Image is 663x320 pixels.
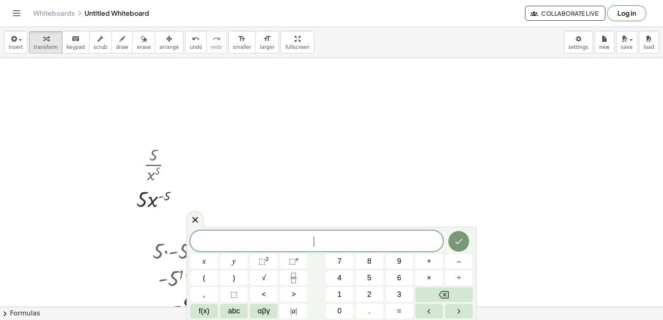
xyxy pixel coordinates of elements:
button: format_sizesmaller [228,31,256,53]
button: Log in [607,5,646,21]
button: Greek alphabet [250,304,278,318]
span: ⬚ [230,289,237,300]
button: insert [4,31,27,53]
span: < [261,289,266,300]
span: αβγ [258,306,270,317]
span: 8 [367,256,371,267]
span: ( [203,272,206,284]
span: 9 [397,256,401,267]
button: Square root [250,271,278,285]
span: – [457,256,461,267]
span: new [599,44,610,50]
button: 9 [385,254,413,269]
span: ⬚ [289,257,296,265]
button: Squared [250,254,278,269]
button: Collaborate Live [525,6,605,21]
button: 4 [326,271,353,285]
span: x [203,256,206,267]
span: 7 [337,256,341,267]
i: format_size [238,34,246,44]
button: Alphabet [220,304,248,318]
span: , [203,289,205,300]
button: Done [448,231,469,252]
button: 5 [356,271,383,285]
button: Times [415,271,443,285]
span: ​ [314,237,319,247]
button: Less than [250,287,278,302]
button: y [220,254,248,269]
button: scrub [89,31,112,53]
button: 3 [385,287,413,302]
span: fullscreen [285,44,309,50]
button: Greater than [280,287,307,302]
button: Equals [385,304,413,318]
span: | [295,307,297,315]
button: 1 [326,287,353,302]
button: Backspace [415,287,473,302]
span: a [290,306,297,317]
span: insert [9,44,23,50]
span: 6 [397,272,401,284]
span: redo [211,44,222,50]
button: Absolute value [280,304,307,318]
span: transform [34,44,58,50]
span: > [291,289,296,300]
span: ) [233,272,235,284]
button: 7 [326,254,353,269]
span: . [368,306,370,317]
button: save [616,31,637,53]
a: Whiteboards [33,9,75,17]
button: Divide [445,271,473,285]
button: Toggle navigation [10,7,23,20]
span: 1 [337,289,341,300]
button: ( [190,271,218,285]
sup: n [296,256,299,262]
button: Plus [415,254,443,269]
span: 5 [367,272,371,284]
span: Collaborate Live [532,10,598,17]
button: draw [111,31,133,53]
button: settings [564,31,593,53]
button: 0 [326,304,353,318]
button: 8 [356,254,383,269]
span: load [644,44,654,50]
button: erase [132,31,155,53]
span: save [621,44,632,50]
button: 6 [385,271,413,285]
span: keypad [67,44,85,50]
span: = [397,306,402,317]
span: scrub [94,44,107,50]
span: erase [137,44,150,50]
i: keyboard [72,34,80,44]
button: load [639,31,659,53]
span: settings [569,44,588,50]
button: Functions [190,304,218,318]
i: redo [213,34,220,44]
i: format_size [263,34,271,44]
button: keyboardkeypad [62,31,90,53]
button: ) [220,271,248,285]
button: arrange [155,31,184,53]
span: y [232,256,236,267]
span: 3 [397,289,401,300]
button: Superscript [280,254,307,269]
button: undoundo [185,31,207,53]
button: transform [29,31,63,53]
span: 2 [367,289,371,300]
span: 4 [337,272,341,284]
sup: 2 [266,256,269,262]
span: abc [228,306,240,317]
button: new [595,31,615,53]
span: √ [262,272,266,284]
span: + [427,256,431,267]
button: format_sizelarger [255,31,279,53]
i: undo [192,34,200,44]
button: , [190,287,218,302]
button: Right arrow [445,304,473,318]
span: undo [190,44,202,50]
span: × [427,272,431,284]
button: x [190,254,218,269]
button: Minus [445,254,473,269]
span: f(x) [199,306,210,317]
button: Left arrow [415,304,443,318]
